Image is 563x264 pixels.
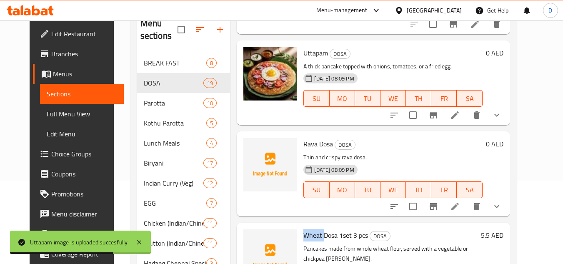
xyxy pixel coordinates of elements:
[460,93,479,105] span: SA
[137,153,230,173] div: Biryani17
[443,14,463,34] button: Branch-specific-item
[316,5,368,15] div: Menu-management
[137,233,230,253] div: Mutton (Indian/Chinese)11
[144,238,203,248] span: Mutton (Indian/Chinese)
[406,181,431,198] button: TH
[303,152,482,163] p: Thin and crispy rava dosa.
[487,105,507,125] button: show more
[311,75,357,83] span: [DATE] 08:09 PM
[204,79,216,87] span: 19
[206,198,217,208] div: items
[203,238,217,248] div: items
[423,196,443,216] button: Branch-specific-item
[144,158,203,168] span: Biryani
[384,105,404,125] button: sort-choices
[303,47,328,59] span: Uttapam
[380,181,406,198] button: WE
[51,189,117,199] span: Promotions
[492,201,502,211] svg: Show Choices
[467,196,487,216] button: delete
[40,124,124,144] a: Edit Menu
[384,93,403,105] span: WE
[51,209,117,219] span: Menu disclaimer
[460,184,479,196] span: SA
[409,184,428,196] span: TH
[435,93,453,105] span: FR
[137,213,230,233] div: Chicken (Indian/Chinese)11
[311,166,357,174] span: [DATE] 08:09 PM
[33,244,124,264] a: Coverage Report
[204,219,216,227] span: 11
[203,78,217,88] div: items
[204,99,216,107] span: 10
[303,90,329,107] button: SU
[330,90,355,107] button: MO
[207,139,216,147] span: 4
[450,201,460,211] a: Edit menu item
[210,20,230,40] button: Add section
[173,21,190,38] span: Select all sections
[355,181,380,198] button: TU
[203,178,217,188] div: items
[207,59,216,67] span: 8
[144,138,207,148] span: Lunch Meals
[384,184,403,196] span: WE
[137,193,230,213] div: EGG7
[137,73,230,93] div: DOSA19
[51,229,117,239] span: Upsell
[51,49,117,59] span: Branches
[424,15,442,33] span: Select to update
[33,164,124,184] a: Coupons
[47,89,117,99] span: Sections
[431,181,457,198] button: FR
[457,181,482,198] button: SA
[384,196,404,216] button: sort-choices
[492,110,502,120] svg: Show Choices
[144,98,203,108] span: Parotta
[207,119,216,127] span: 5
[33,44,124,64] a: Branches
[53,69,117,79] span: Menus
[51,149,117,159] span: Choice Groups
[243,47,297,101] img: Uttapam
[137,53,230,73] div: BREAK FAST8
[470,19,480,29] a: Edit menu item
[33,224,124,244] a: Upsell
[467,105,487,125] button: delete
[33,204,124,224] a: Menu disclaimer
[144,118,207,128] span: Kothu Parotta
[548,6,552,15] span: D
[330,49,350,59] div: DOSA
[380,90,406,107] button: WE
[358,93,377,105] span: TU
[204,179,216,187] span: 12
[33,144,124,164] a: Choice Groups
[207,199,216,207] span: 7
[303,229,368,241] span: Wheat Dosa 1set 3 pcs
[144,218,203,228] span: Chicken (Indian/Chinese)
[303,138,333,150] span: Rava Dosa
[30,238,128,247] div: Uttapam image is uploaded succesfully
[404,106,422,124] span: Select to update
[40,84,124,104] a: Sections
[431,90,457,107] button: FR
[204,239,216,247] span: 11
[243,138,297,191] img: Rava Dosa
[47,129,117,139] span: Edit Menu
[406,90,431,107] button: TH
[487,196,507,216] button: show more
[423,105,443,125] button: Branch-specific-item
[435,184,453,196] span: FR
[144,198,207,208] span: EGG
[407,6,462,15] div: [GEOGRAPHIC_DATA]
[137,113,230,133] div: Kothu Parotta5
[204,159,216,167] span: 17
[335,140,355,150] span: DOSA
[144,178,203,188] div: Indian Curry (Veg)
[144,78,203,88] span: DOSA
